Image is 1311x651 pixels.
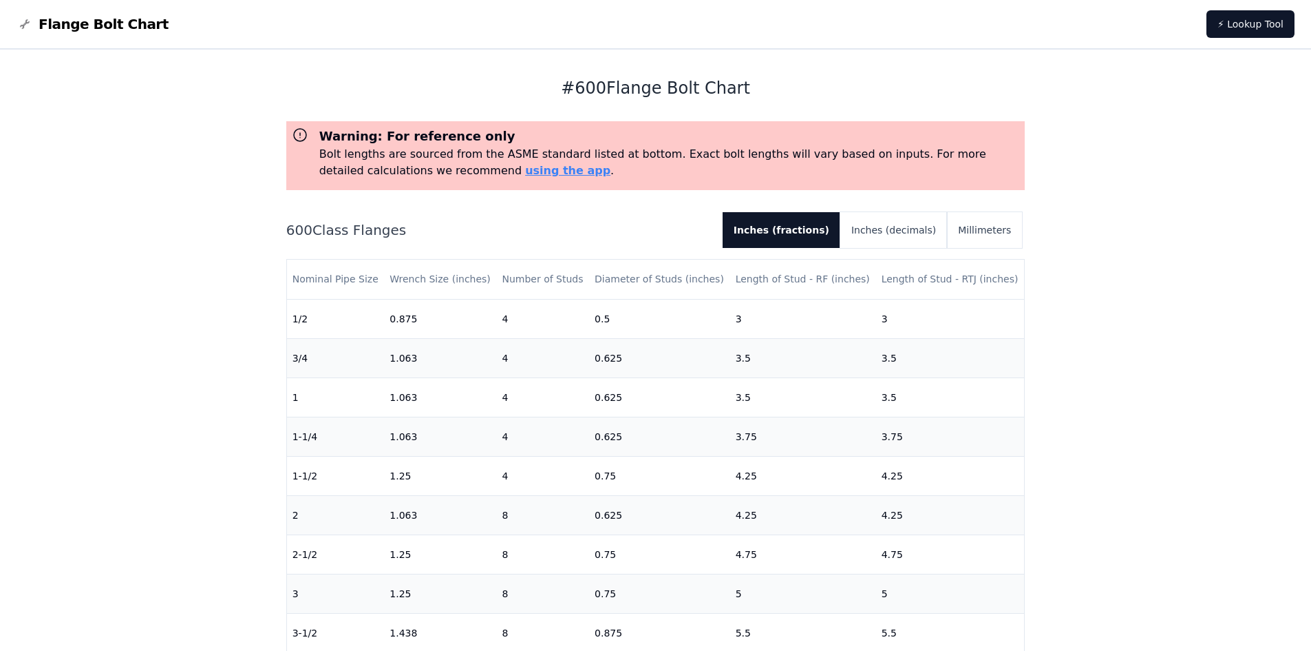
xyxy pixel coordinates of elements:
[17,14,169,34] a: Flange Bolt Chart LogoFlange Bolt Chart
[730,378,876,417] td: 3.5
[876,456,1025,495] td: 4.25
[384,535,496,574] td: 1.25
[589,338,730,378] td: 0.625
[384,456,496,495] td: 1.25
[589,495,730,535] td: 0.625
[287,378,385,417] td: 1
[730,260,876,299] th: Length of Stud - RF (inches)
[287,574,385,613] td: 3
[287,495,385,535] td: 2
[384,495,496,535] td: 1.063
[1206,10,1294,38] a: ⚡ Lookup Tool
[496,417,589,456] td: 4
[730,299,876,338] td: 3
[287,338,385,378] td: 3/4
[730,535,876,574] td: 4.75
[876,574,1025,613] td: 5
[286,77,1025,99] h1: # 600 Flange Bolt Chart
[496,299,589,338] td: 4
[286,220,712,240] h2: 600 Class Flanges
[730,495,876,535] td: 4.25
[384,378,496,417] td: 1.063
[496,338,589,378] td: 4
[287,417,385,456] td: 1-1/4
[17,16,33,32] img: Flange Bolt Chart Logo
[730,456,876,495] td: 4.25
[589,456,730,495] td: 0.75
[947,212,1022,248] button: Millimeters
[589,260,730,299] th: Diameter of Studs (inches)
[319,127,1020,146] h3: Warning: For reference only
[496,495,589,535] td: 8
[319,146,1020,179] p: Bolt lengths are sourced from the ASME standard listed at bottom. Exact bolt lengths will vary ba...
[525,164,610,177] a: using the app
[287,535,385,574] td: 2-1/2
[730,417,876,456] td: 3.75
[384,260,496,299] th: Wrench Size (inches)
[384,574,496,613] td: 1.25
[876,378,1025,417] td: 3.5
[496,535,589,574] td: 8
[496,378,589,417] td: 4
[496,260,589,299] th: Number of Studs
[384,299,496,338] td: 0.875
[876,299,1025,338] td: 3
[589,378,730,417] td: 0.625
[730,338,876,378] td: 3.5
[287,260,385,299] th: Nominal Pipe Size
[496,456,589,495] td: 4
[384,417,496,456] td: 1.063
[723,212,840,248] button: Inches (fractions)
[384,338,496,378] td: 1.063
[876,338,1025,378] td: 3.5
[287,299,385,338] td: 1/2
[876,260,1025,299] th: Length of Stud - RTJ (inches)
[589,535,730,574] td: 0.75
[496,574,589,613] td: 8
[589,574,730,613] td: 0.75
[876,535,1025,574] td: 4.75
[730,574,876,613] td: 5
[589,299,730,338] td: 0.5
[876,417,1025,456] td: 3.75
[589,417,730,456] td: 0.625
[39,14,169,34] span: Flange Bolt Chart
[840,212,947,248] button: Inches (decimals)
[287,456,385,495] td: 1-1/2
[876,495,1025,535] td: 4.25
